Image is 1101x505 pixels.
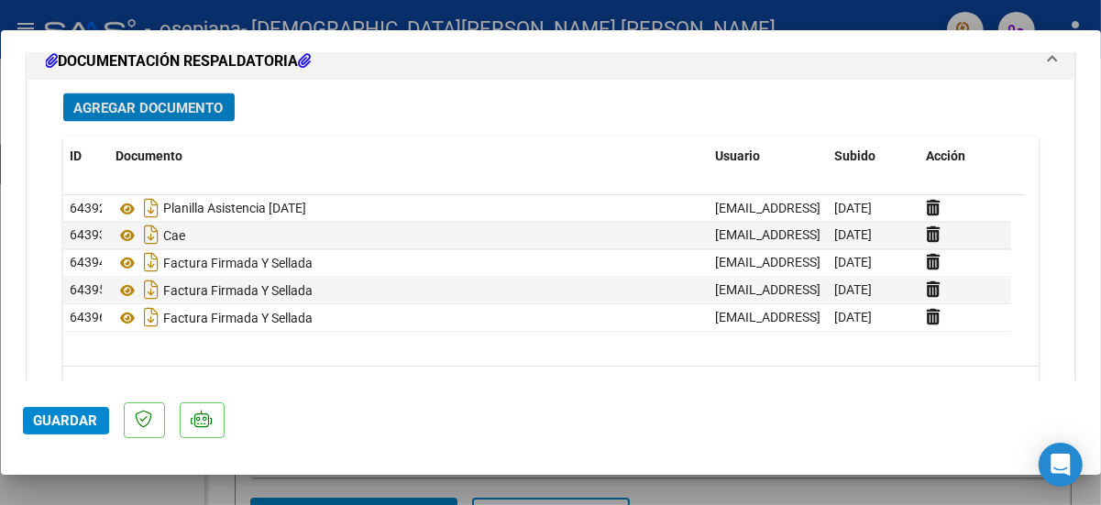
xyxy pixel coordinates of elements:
[71,201,107,215] span: 64392
[23,407,109,434] button: Guardar
[28,43,1074,80] mat-expansion-panel-header: DOCUMENTACIÓN RESPALDATORIA
[116,202,307,216] span: Planilla Asistencia [DATE]
[116,312,314,326] span: Factura Firmada Y Sellada
[63,137,109,176] datatable-header-cell: ID
[716,311,1027,325] span: [EMAIL_ADDRESS][DOMAIN_NAME] - [PERSON_NAME]
[835,256,873,270] span: [DATE]
[46,50,312,72] h1: DOCUMENTACIÓN RESPALDATORIA
[140,193,164,223] i: Descargar documento
[63,93,235,122] button: Agregar Documento
[34,412,98,429] span: Guardar
[716,201,1027,215] span: [EMAIL_ADDRESS][DOMAIN_NAME] - [PERSON_NAME]
[919,137,1011,176] datatable-header-cell: Acción
[28,80,1074,455] div: DOCUMENTACIÓN RESPALDATORIA
[63,367,1039,412] div: 5 total
[835,148,876,163] span: Subido
[71,256,107,270] span: 64394
[835,201,873,215] span: [DATE]
[716,256,1027,270] span: [EMAIL_ADDRESS][DOMAIN_NAME] - [PERSON_NAME]
[71,283,107,298] span: 64395
[709,137,828,176] datatable-header-cell: Usuario
[835,311,873,325] span: [DATE]
[140,248,164,278] i: Descargar documento
[74,100,224,116] span: Agregar Documento
[109,137,709,176] datatable-header-cell: Documento
[835,283,873,298] span: [DATE]
[116,284,314,299] span: Factura Firmada Y Sellada
[828,137,919,176] datatable-header-cell: Subido
[71,148,83,163] span: ID
[927,148,966,163] span: Acción
[116,148,183,163] span: Documento
[716,228,1027,243] span: [EMAIL_ADDRESS][DOMAIN_NAME] - [PERSON_NAME]
[71,311,107,325] span: 64396
[140,221,164,250] i: Descargar documento
[835,228,873,243] span: [DATE]
[716,148,761,163] span: Usuario
[140,276,164,305] i: Descargar documento
[716,283,1027,298] span: [EMAIL_ADDRESS][DOMAIN_NAME] - [PERSON_NAME]
[140,303,164,333] i: Descargar documento
[116,229,186,244] span: Cae
[71,228,107,243] span: 64393
[116,257,314,271] span: Factura Firmada Y Sellada
[1039,443,1083,487] div: Open Intercom Messenger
